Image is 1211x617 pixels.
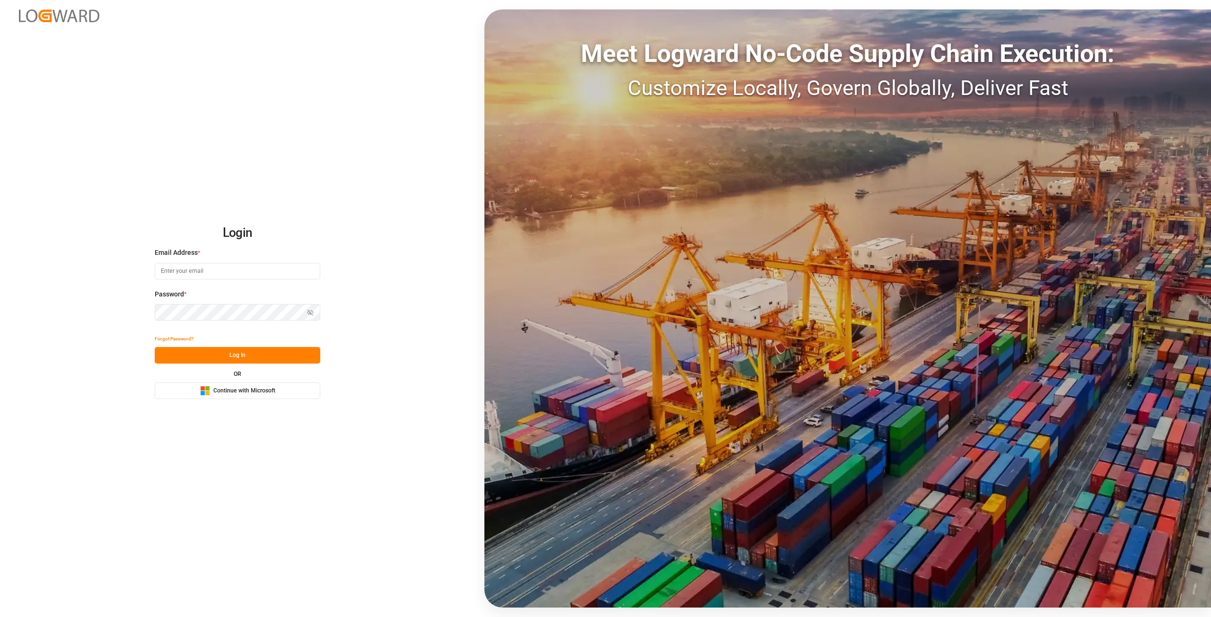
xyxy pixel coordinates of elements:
input: Enter your email [155,263,320,279]
h2: Login [155,218,320,248]
div: Customize Locally, Govern Globally, Deliver Fast [484,72,1211,104]
button: Log In [155,347,320,364]
span: Password [155,289,184,299]
div: Meet Logward No-Code Supply Chain Execution: [484,35,1211,72]
small: OR [234,371,241,377]
button: Forgot Password? [155,330,193,347]
span: Email Address [155,248,198,258]
span: Continue with Microsoft [213,387,275,395]
button: Continue with Microsoft [155,382,320,399]
img: Logward_new_orange.png [19,9,99,22]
